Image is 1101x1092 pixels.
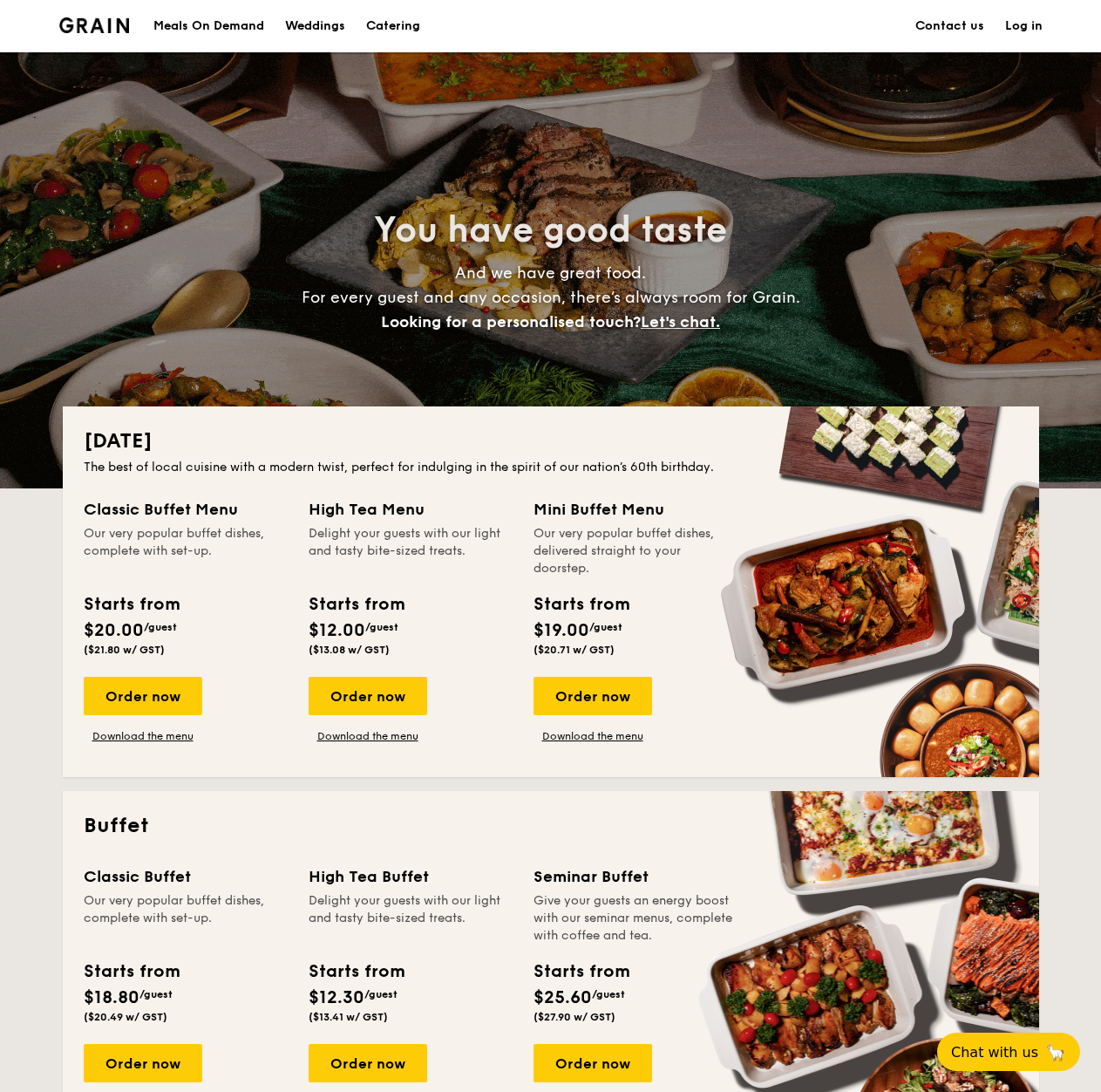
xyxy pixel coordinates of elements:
[589,621,622,633] span: /guest
[309,1011,388,1023] span: ($13.41 w/ GST)
[84,959,179,985] div: Starts from
[937,1033,1080,1071] button: Chat with us🦙
[84,591,179,618] div: Starts from
[84,525,288,577] div: Our very popular buffet dishes, complete with set-up.
[951,1044,1038,1061] span: Chat with us
[309,497,513,522] div: High Tea Menu
[139,988,173,1000] span: /guest
[592,988,625,1000] span: /guest
[309,987,364,1008] span: $12.30
[84,620,144,641] span: $20.00
[534,591,629,618] div: Starts from
[144,621,177,633] span: /guest
[534,892,737,945] div: Give your guests an energy boost with our seminar menus, complete with coffee and tea.
[309,729,427,743] a: Download the menu
[534,1011,615,1023] span: ($27.90 w/ GST)
[84,729,202,743] a: Download the menu
[534,987,592,1008] span: $25.60
[1045,1042,1066,1062] span: 🦙
[364,988,398,1000] span: /guest
[309,644,390,656] span: ($13.08 w/ GST)
[84,497,288,522] div: Classic Buffet Menu
[534,864,737,889] div: Seminar Buffet
[309,591,404,618] div: Starts from
[309,525,513,577] div: Delight your guests with our light and tasty bite-sized treats.
[84,892,288,945] div: Our very popular buffet dishes, complete with set-up.
[84,812,1018,840] h2: Buffet
[84,427,1018,455] h2: [DATE]
[309,892,513,945] div: Delight your guests with our light and tasty bite-sized treats.
[84,1044,202,1082] div: Order now
[534,620,589,641] span: $19.00
[309,864,513,889] div: High Tea Buffet
[309,1044,427,1082] div: Order now
[309,959,404,985] div: Starts from
[84,987,139,1008] span: $18.80
[59,17,130,33] a: Logotype
[641,312,720,331] span: Let's chat.
[365,621,398,633] span: /guest
[84,644,165,656] span: ($21.80 w/ GST)
[84,459,1018,476] div: The best of local cuisine with a modern twist, perfect for indulging in the spirit of our nation’...
[534,497,737,522] div: Mini Buffet Menu
[534,1044,652,1082] div: Order now
[534,729,652,743] a: Download the menu
[309,620,365,641] span: $12.00
[84,1011,167,1023] span: ($20.49 w/ GST)
[534,644,615,656] span: ($20.71 w/ GST)
[59,17,130,33] img: Grain
[534,677,652,715] div: Order now
[534,525,737,577] div: Our very popular buffet dishes, delivered straight to your doorstep.
[534,959,629,985] div: Starts from
[309,677,427,715] div: Order now
[84,864,288,889] div: Classic Buffet
[84,677,202,715] div: Order now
